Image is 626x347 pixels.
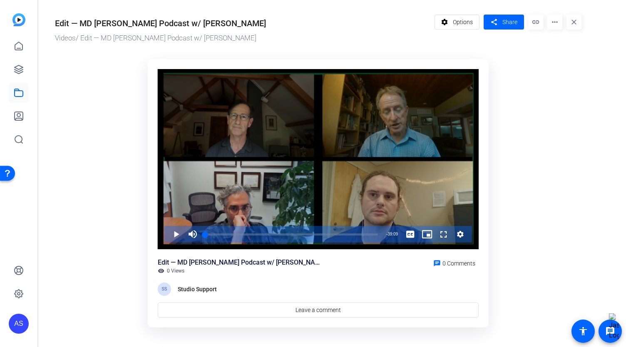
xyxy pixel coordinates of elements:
[578,326,588,336] mat-icon: accessibility
[55,34,76,42] a: Videos
[184,226,201,243] button: Mute
[605,326,615,336] mat-icon: message
[502,18,517,27] span: Share
[158,258,324,268] div: Edit — MD [PERSON_NAME] Podcast w/ [PERSON_NAME]
[168,226,184,243] button: Play
[158,283,171,296] div: SS
[528,15,543,30] mat-icon: link
[386,232,388,236] span: -
[442,260,475,267] span: 0 Comments
[547,15,562,30] mat-icon: more_horiz
[55,17,266,30] div: Edit — MD [PERSON_NAME] Podcast w/ [PERSON_NAME]
[489,17,499,28] mat-icon: share
[484,15,524,30] button: Share
[433,260,441,267] mat-icon: chat
[453,14,473,30] span: Options
[296,306,341,315] span: Leave a comment
[158,302,479,317] a: Leave a comment
[205,233,378,235] div: Progress Bar
[178,284,219,294] div: Studio Support
[435,15,480,30] button: Options
[440,14,450,30] mat-icon: settings
[388,232,398,236] span: 39:09
[167,268,184,274] span: 0 Views
[12,13,25,26] img: blue-gradient.svg
[55,33,430,44] div: / Edit — MD [PERSON_NAME] Podcast w/ [PERSON_NAME]
[402,226,419,243] button: Captions
[430,258,479,268] a: 0 Comments
[566,15,581,30] mat-icon: close
[158,69,479,250] div: Video Player
[158,268,164,274] mat-icon: visibility
[419,226,435,243] button: Picture-in-Picture
[435,226,452,243] button: Fullscreen
[9,314,29,334] div: AS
